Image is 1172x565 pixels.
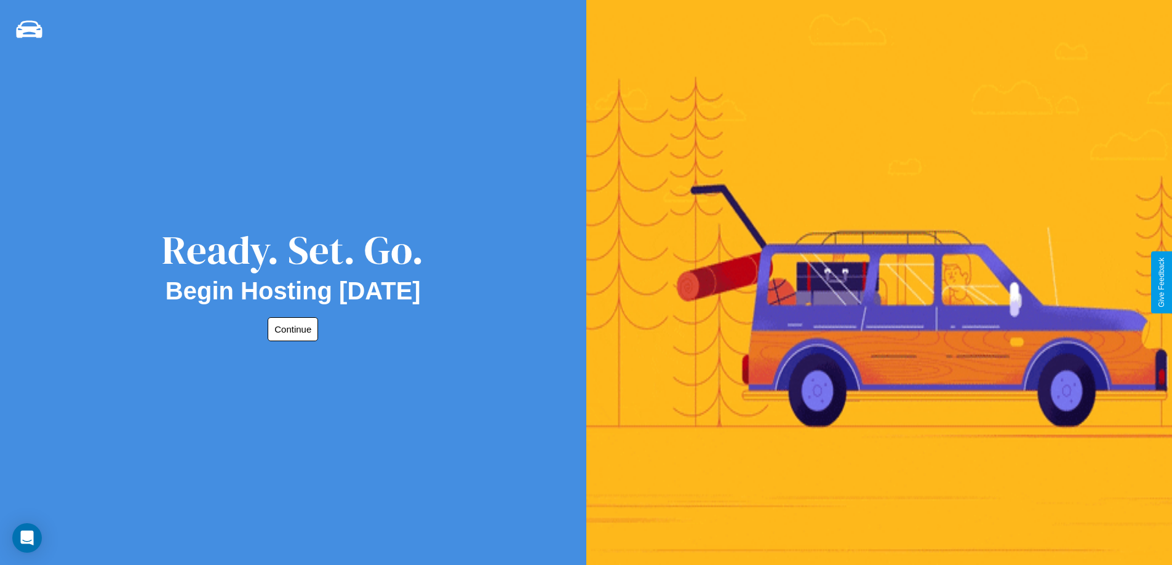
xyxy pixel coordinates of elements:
[268,317,318,341] button: Continue
[165,277,421,305] h2: Begin Hosting [DATE]
[162,223,424,277] div: Ready. Set. Go.
[1157,258,1166,307] div: Give Feedback
[12,523,42,553] div: Open Intercom Messenger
